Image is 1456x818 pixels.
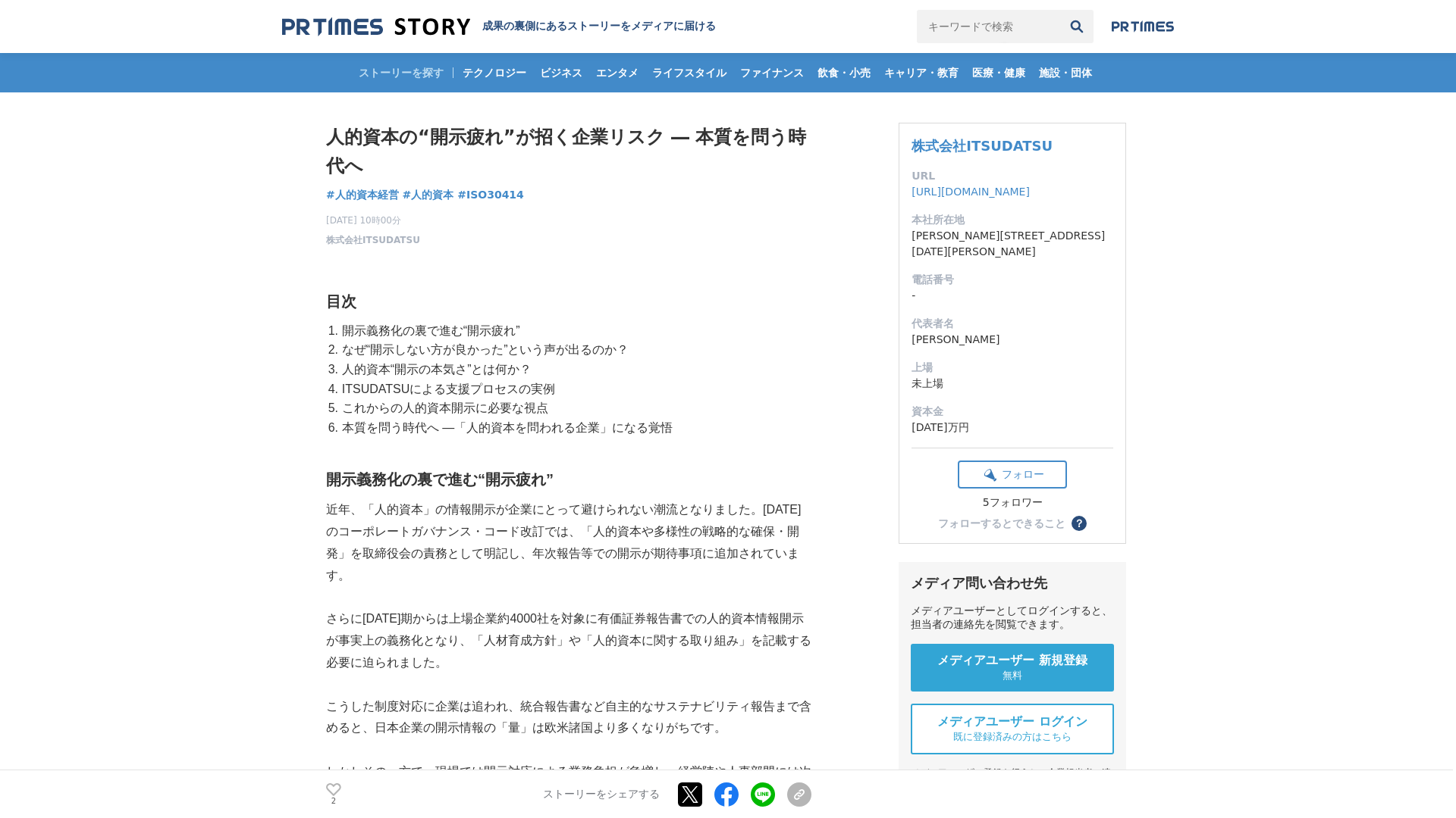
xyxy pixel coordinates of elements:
[811,53,877,92] a: 飲食・小売
[457,53,532,92] a: テクノロジー
[403,187,454,203] a: #人的資本
[958,496,1067,510] div: 5フォロワー
[911,574,1114,592] div: メディア問い合わせ先
[326,214,420,227] span: [DATE] 10時00分
[403,188,454,201] span: #人的資本
[912,138,1053,154] a: 株式会社ITSUDATSU
[338,379,811,399] li: ITSUDATSUによる支援プロセスの実例
[1003,669,1022,682] span: 無料
[646,66,733,80] span: ライフスタイル
[912,272,1113,288] dt: 電話番号
[326,187,399,203] a: #人的資本経営
[958,461,1067,489] button: フォロー
[534,53,588,92] a: ビジネス
[534,66,588,80] span: ビジネス
[338,360,811,379] li: 人的資本“開示の本気さ”とは何か？
[326,188,399,201] span: #人的資本経営
[911,644,1114,692] a: メディアユーザー 新規登録 無料
[457,188,524,201] span: #ISO30414
[282,17,470,37] img: 成果の裏側にあるストーリーをメディアに届ける
[912,404,1113,420] dt: 資本金
[734,53,810,92] a: ファイナンス
[966,66,1031,80] span: 医療・健康
[457,187,524,203] a: #ISO30414
[326,798,341,805] p: 2
[326,608,811,673] p: さらに[DATE]期からは上場企業約4000社を対象に有価証券報告書での人的資本情報開示が事実上の義務化となり、「人材育成方針」や「人的資本に関する取り組み」を記載する必要に迫られました。
[326,123,811,181] h1: 人的資本の“開示疲れ”が招く企業リスク ― 本質を問う時代へ
[912,288,1113,304] dd: -
[326,233,420,247] a: 株式会社ITSUDATSU
[482,20,716,33] h2: 成果の裏側にあるストーリーをメディアに届ける
[338,340,811,360] li: なぜ“開示しない方が良かった”という声が出るのか？
[1033,53,1098,92] a: 施設・団体
[457,66,532,80] span: テクノロジー
[326,696,811,740] p: こうした制度対応に企業は追われ、統合報告書など自主的なサステナビリティ報告まで含めると、日本企業の開示情報の「量」は欧米諸国より多くなりがちです。
[338,398,811,418] li: これからの人的資本開示に必要な視点
[646,53,733,92] a: ライフスタイル
[811,66,877,80] span: 飲食・小売
[937,714,1087,730] span: メディアユーザー ログイン
[338,321,811,341] li: 開示義務化の裏で進む“開示疲れ”
[912,376,1113,392] dd: 未上場
[326,293,356,310] strong: 目次
[326,471,554,488] strong: 開示義務化の裏で進む“開示疲れ”
[911,604,1114,632] div: メディアユーザーとしてログインすると、担当者の連絡先を閲覧できます。
[1074,518,1084,529] span: ？
[937,653,1087,669] span: メディアユーザー 新規登録
[912,228,1113,260] dd: [PERSON_NAME][STREET_ADDRESS][DATE][PERSON_NAME]
[590,66,645,80] span: エンタメ
[938,518,1065,529] div: フォローするとできること
[734,66,810,80] span: ファイナンス
[911,704,1114,754] a: メディアユーザー ログイン 既に登録済みの方はこちら
[912,420,1113,436] dd: [DATE]万円
[917,10,1060,43] input: キーワードで検索
[1072,516,1087,531] button: ？
[912,360,1113,376] dt: 上場
[1033,66,1098,80] span: 施設・団体
[878,66,965,80] span: キャリア・教育
[326,499,811,586] p: 近年、「人的資本」の情報開示が企業にとって避けられない潮流となりました。[DATE]のコーポレートガバナンス・コード改訂では、「人的資本や多様性の戦略的な確保・開発」を取締役会の責務として明記し...
[912,316,1113,332] dt: 代表者名
[912,186,1030,198] a: [URL][DOMAIN_NAME]
[1112,20,1174,33] img: prtimes
[590,53,645,92] a: エンタメ
[338,418,811,438] li: 本質を問う時代へ ―「人的資本を問われる企業」になる覚悟
[1060,10,1094,43] button: 検索
[543,788,660,801] p: ストーリーをシェアする
[878,53,965,92] a: キャリア・教育
[912,332,1113,348] dd: [PERSON_NAME]
[953,730,1072,744] span: 既に登録済みの方はこちら
[966,53,1031,92] a: 医療・健康
[912,212,1113,228] dt: 本社所在地
[282,17,716,37] a: 成果の裏側にあるストーリーをメディアに届ける 成果の裏側にあるストーリーをメディアに届ける
[326,761,811,805] p: しかしその一方で、現場では開示対応による業務負担が急増し、経営陣や人事部門には次第に が広がっています。
[912,168,1113,184] dt: URL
